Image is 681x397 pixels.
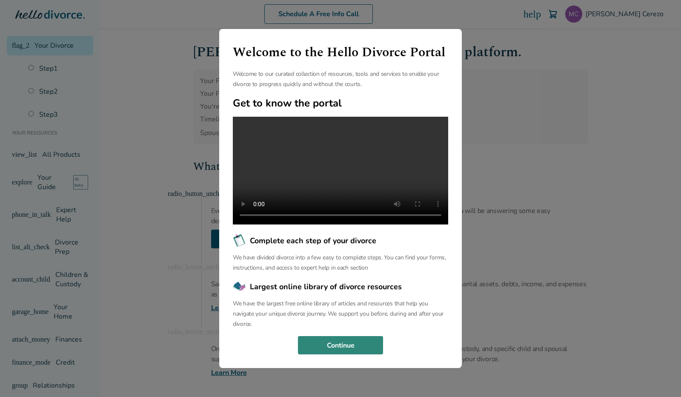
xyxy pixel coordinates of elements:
img: Largest online library of divorce resources [233,280,246,293]
p: Welcome to our curated collection of resources, tools and services to enable your divorce to prog... [233,69,448,89]
p: We have divided divorce into a few easy to complete steps. You can find your forms, instructions,... [233,253,448,273]
img: Complete each step of your divorce [233,234,246,247]
h2: Get to know the portal [233,96,448,110]
iframe: Chat Widget [638,356,681,397]
span: Complete each step of your divorce [250,235,376,246]
button: Continue [298,336,383,355]
h1: Welcome to the Hello Divorce Portal [233,43,448,62]
p: We have the largest free online library of articles and resources that help you navigate your uni... [233,299,448,329]
span: Largest online library of divorce resources [250,281,402,292]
